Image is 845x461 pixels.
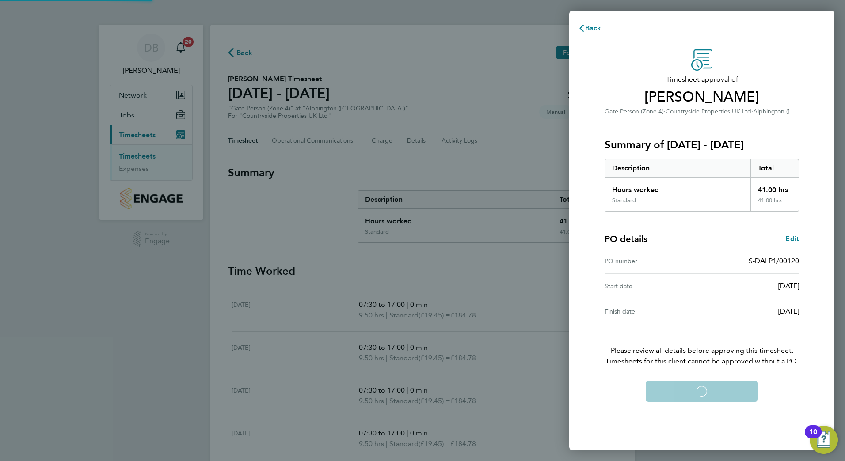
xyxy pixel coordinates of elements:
[666,108,751,115] span: Countryside Properties UK Ltd
[750,159,799,177] div: Total
[605,74,799,85] span: Timesheet approval of
[612,197,636,204] div: Standard
[605,281,702,291] div: Start date
[594,324,810,367] p: Please review all details before approving this timesheet.
[569,19,610,37] button: Back
[750,178,799,197] div: 41.00 hrs
[605,88,799,106] span: [PERSON_NAME]
[594,356,810,367] span: Timesheets for this client cannot be approved without a PO.
[810,426,838,454] button: Open Resource Center, 10 new notifications
[749,257,799,265] span: S-DALP1/00120
[605,159,750,177] div: Description
[605,233,647,245] h4: PO details
[809,432,817,443] div: 10
[585,24,601,32] span: Back
[664,108,666,115] span: ·
[605,178,750,197] div: Hours worked
[605,138,799,152] h3: Summary of [DATE] - [DATE]
[702,306,799,317] div: [DATE]
[605,306,702,317] div: Finish date
[750,197,799,211] div: 41.00 hrs
[702,281,799,291] div: [DATE]
[605,159,799,212] div: Summary of 15 - 21 Sep 2025
[785,234,799,244] a: Edit
[785,234,799,243] span: Edit
[605,256,702,266] div: PO number
[751,108,753,115] span: ·
[605,108,664,115] span: Gate Person (Zone 4)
